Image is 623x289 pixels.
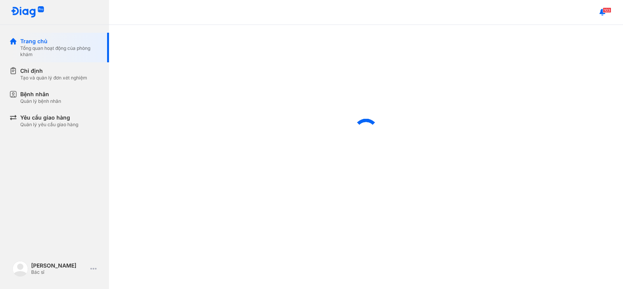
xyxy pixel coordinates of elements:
[12,261,28,277] img: logo
[20,98,61,104] div: Quản lý bệnh nhân
[603,7,611,13] span: 103
[20,90,61,98] div: Bệnh nhân
[20,45,100,58] div: Tổng quan hoạt động của phòng khám
[20,37,100,45] div: Trang chủ
[20,122,78,128] div: Quản lý yêu cầu giao hàng
[31,262,87,269] div: [PERSON_NAME]
[20,114,78,122] div: Yêu cầu giao hàng
[31,269,87,275] div: Bác sĩ
[11,6,44,18] img: logo
[20,75,87,81] div: Tạo và quản lý đơn xét nghiệm
[20,67,87,75] div: Chỉ định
